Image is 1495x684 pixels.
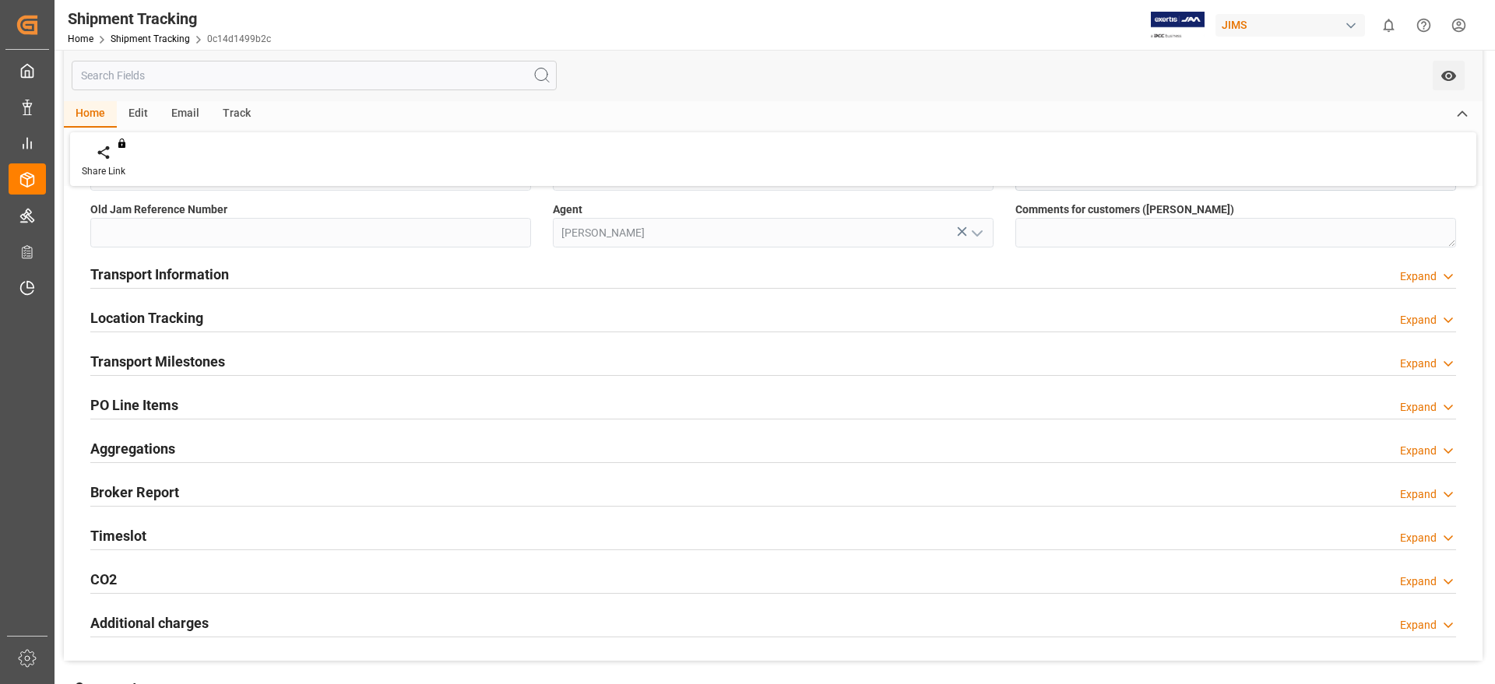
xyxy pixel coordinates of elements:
[1400,574,1437,590] div: Expand
[1406,8,1441,43] button: Help Center
[160,101,211,128] div: Email
[1151,12,1205,39] img: Exertis%20JAM%20-%20Email%20Logo.jpg_1722504956.jpg
[1400,617,1437,633] div: Expand
[1400,530,1437,546] div: Expand
[64,101,117,128] div: Home
[1400,486,1437,503] div: Expand
[1400,443,1437,459] div: Expand
[1215,14,1365,37] div: JIMS
[90,351,225,372] h2: Transport Milestones
[1433,61,1465,90] button: open menu
[553,202,582,218] span: Agent
[111,33,190,44] a: Shipment Tracking
[117,101,160,128] div: Edit
[1400,399,1437,416] div: Expand
[1400,312,1437,328] div: Expand
[90,482,179,503] h2: Broker Report
[1400,268,1437,285] div: Expand
[1371,8,1406,43] button: show 0 new notifications
[90,525,146,546] h2: Timeslot
[68,33,93,44] a: Home
[90,438,175,459] h2: Aggregations
[1015,202,1234,218] span: Comments for customers ([PERSON_NAME])
[72,61,557,90] input: Search Fields
[90,569,117,590] h2: CO2
[1400,356,1437,372] div: Expand
[68,7,271,30] div: Shipment Tracking
[90,202,227,218] span: Old Jam Reference Number
[90,307,203,328] h2: Location Tracking
[211,101,262,128] div: Track
[1215,10,1371,40] button: JIMS
[90,395,178,416] h2: PO Line Items
[90,612,209,633] h2: Additional charges
[964,221,987,245] button: open menu
[90,264,229,285] h2: Transport Information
